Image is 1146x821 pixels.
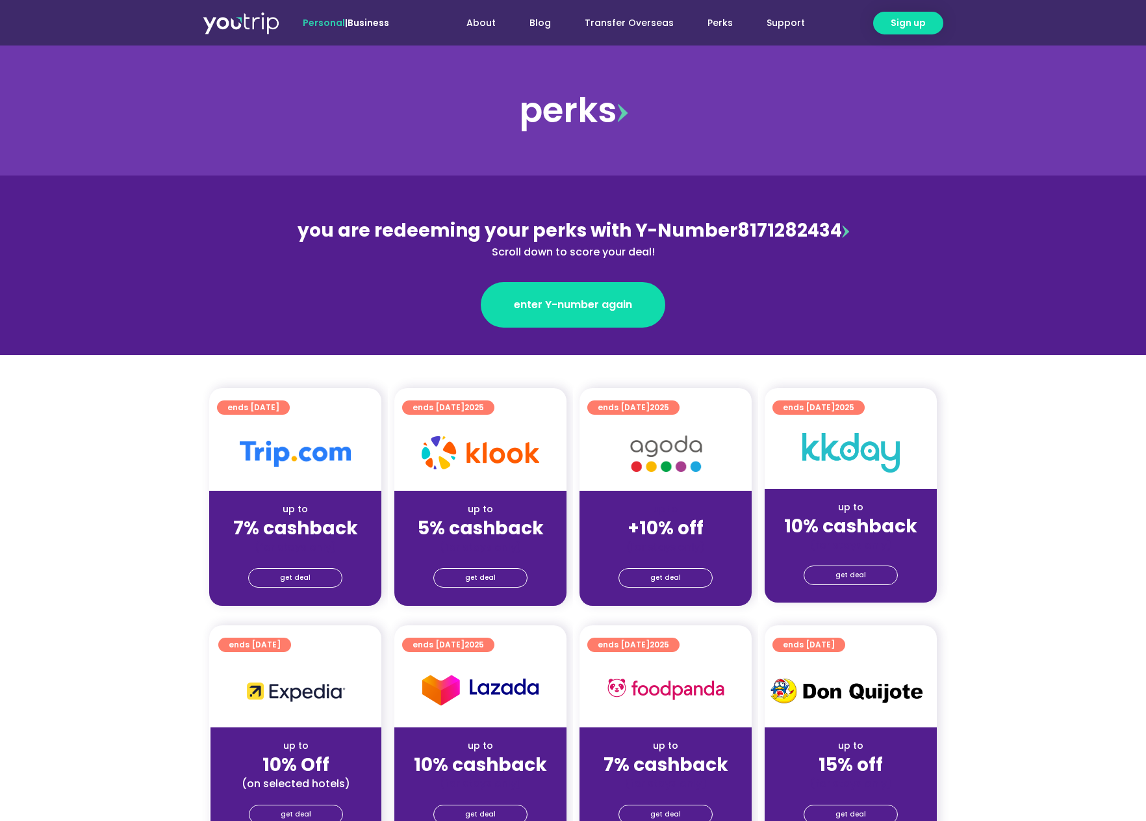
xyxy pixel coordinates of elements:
[465,639,484,650] span: 2025
[465,569,496,587] span: get deal
[650,639,669,650] span: 2025
[418,515,544,541] strong: 5% cashback
[220,502,371,516] div: up to
[590,739,741,753] div: up to
[402,638,494,652] a: ends [DATE]2025
[465,402,484,413] span: 2025
[348,16,389,29] a: Business
[775,501,926,514] div: up to
[590,540,741,554] div: (for stays only)
[424,11,822,35] nav: Menu
[298,218,737,243] span: you are redeeming your perks with Y-Number
[775,777,926,790] div: (for stays only)
[650,402,669,413] span: 2025
[450,11,513,35] a: About
[598,638,669,652] span: ends [DATE]
[587,400,680,415] a: ends [DATE]2025
[405,777,556,790] div: (for stays only)
[218,638,291,652] a: ends [DATE]
[819,752,883,777] strong: 15% off
[691,11,750,35] a: Perks
[248,568,342,588] a: get deal
[405,540,556,554] div: (for stays only)
[598,400,669,415] span: ends [DATE]
[650,569,681,587] span: get deal
[233,515,358,541] strong: 7% cashback
[221,777,371,790] div: (on selected hotels)
[891,16,926,30] span: Sign up
[587,638,680,652] a: ends [DATE]2025
[783,400,854,415] span: ends [DATE]
[413,400,484,415] span: ends [DATE]
[835,402,854,413] span: 2025
[772,400,865,415] a: ends [DATE]2025
[835,566,866,584] span: get deal
[262,752,329,777] strong: 10% Off
[590,777,741,790] div: (for stays only)
[405,739,556,753] div: up to
[221,739,371,753] div: up to
[750,11,822,35] a: Support
[303,16,345,29] span: Personal
[775,538,926,552] div: (for stays only)
[873,12,943,34] a: Sign up
[291,217,855,260] div: 8171282434
[618,568,713,588] a: get deal
[568,11,691,35] a: Transfer Overseas
[413,638,484,652] span: ends [DATE]
[402,400,494,415] a: ends [DATE]2025
[775,739,926,753] div: up to
[604,752,728,777] strong: 7% cashback
[772,638,845,652] a: ends [DATE]
[303,16,389,29] span: |
[414,752,547,777] strong: 10% cashback
[280,569,311,587] span: get deal
[654,502,678,515] span: up to
[291,244,855,260] div: Scroll down to score your deal!
[481,282,665,328] a: enter Y-number again
[514,297,632,313] span: enter Y-number again
[220,540,371,554] div: (for stays only)
[513,11,568,35] a: Blog
[628,515,704,541] strong: +10% off
[217,400,290,415] a: ends [DATE]
[784,514,917,539] strong: 10% cashback
[405,502,556,516] div: up to
[229,638,281,652] span: ends [DATE]
[783,638,835,652] span: ends [DATE]
[804,566,898,585] a: get deal
[227,400,279,415] span: ends [DATE]
[433,568,528,588] a: get deal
